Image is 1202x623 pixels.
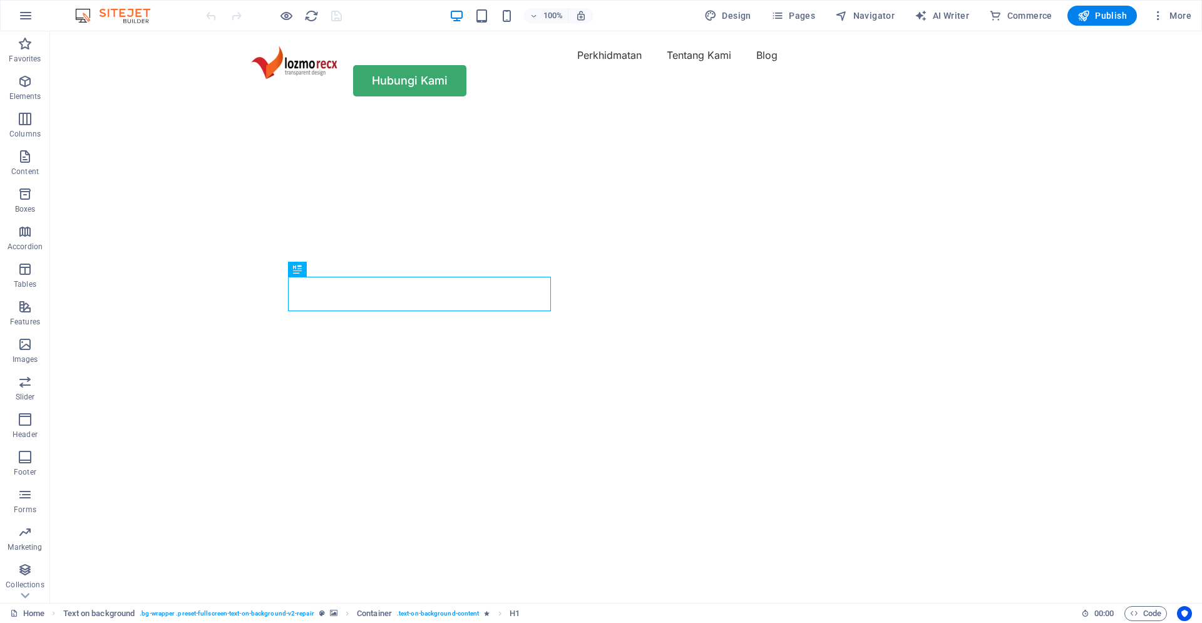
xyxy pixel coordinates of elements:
nav: breadcrumb [63,606,520,621]
span: Code [1130,606,1161,621]
button: reload [304,8,319,23]
button: Pages [766,6,820,26]
div: Design (Ctrl+Alt+Y) [699,6,756,26]
h6: 100% [543,8,563,23]
span: Publish [1077,9,1127,22]
i: This element is a customizable preset [319,610,325,617]
span: Navigator [835,9,895,22]
span: Pages [771,9,815,22]
button: Navigator [830,6,900,26]
span: . bg-wrapper .preset-fullscreen-text-on-background-v2-repair [140,606,314,621]
p: Forms [14,505,36,515]
a: Click to cancel selection. Double-click to open Pages [10,606,44,621]
button: AI Writer [910,6,974,26]
span: Click to select. Double-click to edit [510,606,520,621]
button: Usercentrics [1177,606,1192,621]
p: Boxes [15,204,36,214]
p: Header [13,430,38,440]
span: AI Writer [915,9,969,22]
span: . text-on-background-content [397,606,480,621]
button: Publish [1067,6,1137,26]
p: Accordion [8,242,43,252]
i: This element contains a background [330,610,337,617]
p: Tables [14,279,36,289]
img: Editor Logo [72,8,166,23]
p: Slider [16,392,35,402]
i: On resize automatically adjust zoom level to fit chosen device. [575,10,587,21]
p: Favorites [9,54,41,64]
button: More [1147,6,1196,26]
h6: Session time [1081,606,1114,621]
p: Elements [9,91,41,101]
button: Design [699,6,756,26]
p: Footer [14,467,36,477]
p: Columns [9,129,41,139]
p: Marketing [8,542,42,552]
i: Reload page [304,9,319,23]
p: Features [10,317,40,327]
p: Content [11,167,39,177]
p: Collections [6,580,44,590]
span: Click to select. Double-click to edit [63,606,135,621]
span: More [1152,9,1191,22]
span: Commerce [989,9,1052,22]
span: Design [704,9,751,22]
p: Images [13,354,38,364]
button: 100% [524,8,568,23]
button: Commerce [984,6,1057,26]
span: 00 00 [1094,606,1114,621]
span: Click to select. Double-click to edit [357,606,392,621]
span: : [1103,609,1105,618]
button: Code [1124,606,1167,621]
i: Element contains an animation [484,610,490,617]
button: Click here to leave preview mode and continue editing [279,8,294,23]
